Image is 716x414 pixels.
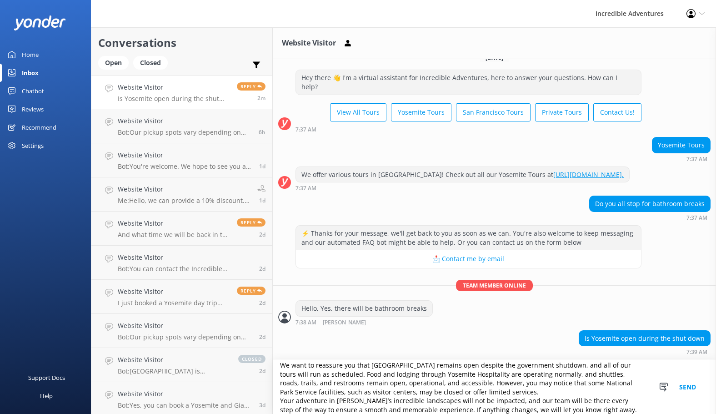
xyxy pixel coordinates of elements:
strong: 7:37 AM [686,157,707,162]
span: Oct 08 2025 02:32pm (UTC -07:00) America/Los_Angeles [259,231,265,238]
h4: Website Visitor [118,355,229,365]
a: Open [98,57,133,67]
span: Oct 09 2025 05:11pm (UTC -07:00) America/Los_Angeles [259,162,265,170]
span: Team member online [456,280,533,291]
a: Website VisitorBot:You're welcome. We hope to see you at Incredible Adventures soon!1d [91,143,272,177]
button: Send [671,360,705,414]
a: Website VisitorI just booked a Yosemite day trip tour, and I'm wondering if there is an alternate... [91,280,272,314]
button: View All Tours [330,103,386,121]
div: Oct 11 2025 06:37am (UTC -07:00) America/Los_Angeles [652,156,711,162]
div: ⚡ Thanks for your message, we'll get back to you as soon as we can. You're also welcome to keep m... [296,226,641,250]
span: Oct 08 2025 11:17am (UTC -07:00) America/Los_Angeles [259,265,265,273]
p: Bot: [GEOGRAPHIC_DATA] is generally safe for tourists, but vigilance is required, especially rega... [118,367,229,375]
strong: 7:37 AM [686,215,707,221]
h4: Website Visitor [118,116,252,126]
a: [URL][DOMAIN_NAME]. [553,170,624,179]
span: Oct 11 2025 06:39am (UTC -07:00) America/Los_Angeles [257,94,265,102]
span: closed [238,355,265,363]
strong: 7:39 AM [686,349,707,355]
button: Yosemite Tours [391,103,451,121]
div: Support Docs [28,369,65,387]
a: Website VisitorAnd what time we will be back in the evening?Reply2d [91,212,272,246]
span: Oct 08 2025 08:16am (UTC -07:00) America/Los_Angeles [259,367,265,375]
a: Closed [133,57,172,67]
div: Oct 11 2025 06:38am (UTC -07:00) America/Los_Angeles [295,319,433,326]
button: Contact Us! [593,103,641,121]
p: Bot: Our pickup spots vary depending on the tour you select. To get the most accurate pickup info... [118,333,252,341]
div: Settings [22,136,44,155]
strong: 7:38 AM [295,320,316,326]
span: Oct 08 2025 09:44am (UTC -07:00) America/Los_Angeles [259,333,265,341]
h3: Website Visitor [282,37,336,49]
a: Website VisitorBot:Our pickup spots vary depending on the tour you select. To get the most accura... [91,314,272,348]
a: Website VisitorBot:[GEOGRAPHIC_DATA] is generally safe for tourists, but vigilance is required, e... [91,348,272,382]
div: Help [40,387,53,405]
span: Reply [237,82,265,91]
strong: 7:37 AM [295,186,316,191]
p: And what time we will be back in the evening? [118,231,230,239]
p: Me: Hello, we can provide a 10% discount. Please email us at [EMAIL_ADDRESS][DOMAIN_NAME] We will... [118,197,250,205]
p: Bot: You're welcome. We hope to see you at Incredible Adventures soon! [118,162,252,171]
textarea: We want to reassure you that [GEOGRAPHIC_DATA] remains open despite the government shutdown, and ... [273,360,716,414]
strong: 7:37 AM [295,127,316,132]
h4: Website Visitor [118,150,252,160]
div: Hey there 👋 I'm a virtual assistant for Incredible Adventures, here to answer your questions. How... [296,70,641,94]
p: Bot: Yes, you can book a Yosemite and Giant Sequoias Day Tour from [GEOGRAPHIC_DATA]. For more in... [118,401,252,409]
a: Website VisitorBot:Our pickup spots vary depending on the tour you select. To get the most accura... [91,109,272,143]
a: Website VisitorIs Yosemite open during the shut downReply2m [91,75,272,109]
p: I just booked a Yosemite day trip tour, and I'm wondering if there is an alternate pickup locatio... [118,299,230,307]
h4: Website Visitor [118,287,230,297]
div: Inbox [22,64,39,82]
p: Bot: Our pickup spots vary depending on the tour you select. To get the most accurate pickup info... [118,128,252,136]
img: yonder-white-logo.png [14,15,66,30]
span: Reply [237,287,265,295]
button: San Francisco Tours [456,103,531,121]
span: [PERSON_NAME] [323,320,366,326]
div: Yosemite Tours [652,137,710,153]
span: Oct 08 2025 01:56am (UTC -07:00) America/Los_Angeles [259,401,265,409]
div: Reviews [22,100,44,118]
span: Oct 08 2025 10:57am (UTC -07:00) America/Los_Angeles [259,299,265,307]
div: Oct 11 2025 06:37am (UTC -07:00) America/Los_Angeles [295,185,630,191]
div: Hello, Yes, there will be bathroom breaks [296,301,432,316]
button: Private Tours [535,103,589,121]
div: Closed [133,56,168,70]
div: Oct 11 2025 06:37am (UTC -07:00) America/Los_Angeles [589,214,711,221]
span: Oct 10 2025 11:59pm (UTC -07:00) America/Los_Angeles [259,128,265,136]
p: Bot: You can contact the Incredible Adventures team at [PHONE_NUMBER], or by emailing [EMAIL_ADDR... [118,265,252,273]
h4: Website Visitor [118,321,252,331]
h4: Website Visitor [118,184,250,194]
div: Open [98,56,129,70]
div: Recommend [22,118,56,136]
p: Is Yosemite open during the shut down [118,95,230,103]
a: Website VisitorMe:Hello, we can provide a 10% discount. Please email us at [EMAIL_ADDRESS][DOMAIN... [91,177,272,212]
div: Is Yosemite open during the shut down [579,331,710,346]
div: Chatbot [22,82,44,100]
div: Oct 11 2025 06:37am (UTC -07:00) America/Los_Angeles [295,126,641,132]
h4: Website Visitor [118,389,252,399]
div: Do you all stop for bathroom breaks [590,196,710,212]
h4: Website Visitor [118,252,252,263]
div: Oct 11 2025 06:39am (UTC -07:00) America/Los_Angeles [579,348,711,355]
span: Reply [237,218,265,227]
h2: Conversations [98,34,265,51]
h4: Website Visitor [118,82,230,92]
h4: Website Visitor [118,218,230,228]
span: Oct 09 2025 09:06am (UTC -07:00) America/Los_Angeles [259,197,265,204]
div: We offer various tours in [GEOGRAPHIC_DATA]! Check out all our Yosemite Tours at [296,167,629,182]
a: Website VisitorBot:You can contact the Incredible Adventures team at [PHONE_NUMBER], or by emaili... [91,246,272,280]
div: Home [22,45,39,64]
button: 📩 Contact me by email [296,250,641,268]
